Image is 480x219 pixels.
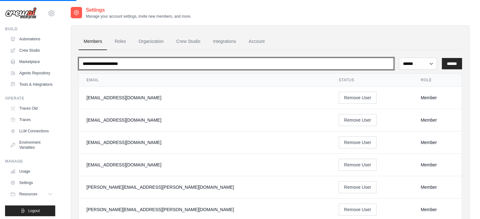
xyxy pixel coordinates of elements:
[86,184,323,190] div: [PERSON_NAME][EMAIL_ADDRESS][PERSON_NAME][DOMAIN_NAME]
[331,74,413,87] th: Status
[421,184,454,190] div: Member
[8,57,55,67] a: Marketplace
[171,33,205,50] a: Crew Studio
[133,33,169,50] a: Organization
[421,95,454,101] div: Member
[8,79,55,89] a: Tools & Integrations
[339,204,376,216] button: Remove User
[8,189,55,199] button: Resources
[8,166,55,176] a: Usage
[19,192,37,197] span: Resources
[86,206,323,213] div: [PERSON_NAME][EMAIL_ADDRESS][PERSON_NAME][DOMAIN_NAME]
[79,74,331,87] th: Email
[8,68,55,78] a: Agents Repository
[244,33,270,50] a: Account
[86,95,323,101] div: [EMAIL_ADDRESS][DOMAIN_NAME]
[8,103,55,113] a: Traces Old
[5,159,55,164] div: Manage
[86,14,191,19] p: Manage your account settings, invite new members, and more.
[8,34,55,44] a: Automations
[28,208,40,213] span: Logout
[413,74,462,87] th: Role
[5,7,37,19] img: Logo
[110,33,131,50] a: Roles
[339,159,376,171] button: Remove User
[421,139,454,146] div: Member
[448,189,480,219] iframe: Chat Widget
[339,181,376,193] button: Remove User
[421,117,454,123] div: Member
[86,6,191,14] h2: Settings
[339,114,376,126] button: Remove User
[8,45,55,55] a: Crew Studio
[5,205,55,216] button: Logout
[8,126,55,136] a: LLM Connections
[86,162,323,168] div: [EMAIL_ADDRESS][DOMAIN_NAME]
[86,117,323,123] div: [EMAIL_ADDRESS][DOMAIN_NAME]
[86,139,323,146] div: [EMAIL_ADDRESS][DOMAIN_NAME]
[5,96,55,101] div: Operate
[421,206,454,213] div: Member
[5,26,55,32] div: Build
[421,162,454,168] div: Member
[8,115,55,125] a: Traces
[339,136,376,148] button: Remove User
[8,178,55,188] a: Settings
[339,92,376,104] button: Remove User
[79,33,107,50] a: Members
[208,33,241,50] a: Integrations
[8,137,55,153] a: Environment Variables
